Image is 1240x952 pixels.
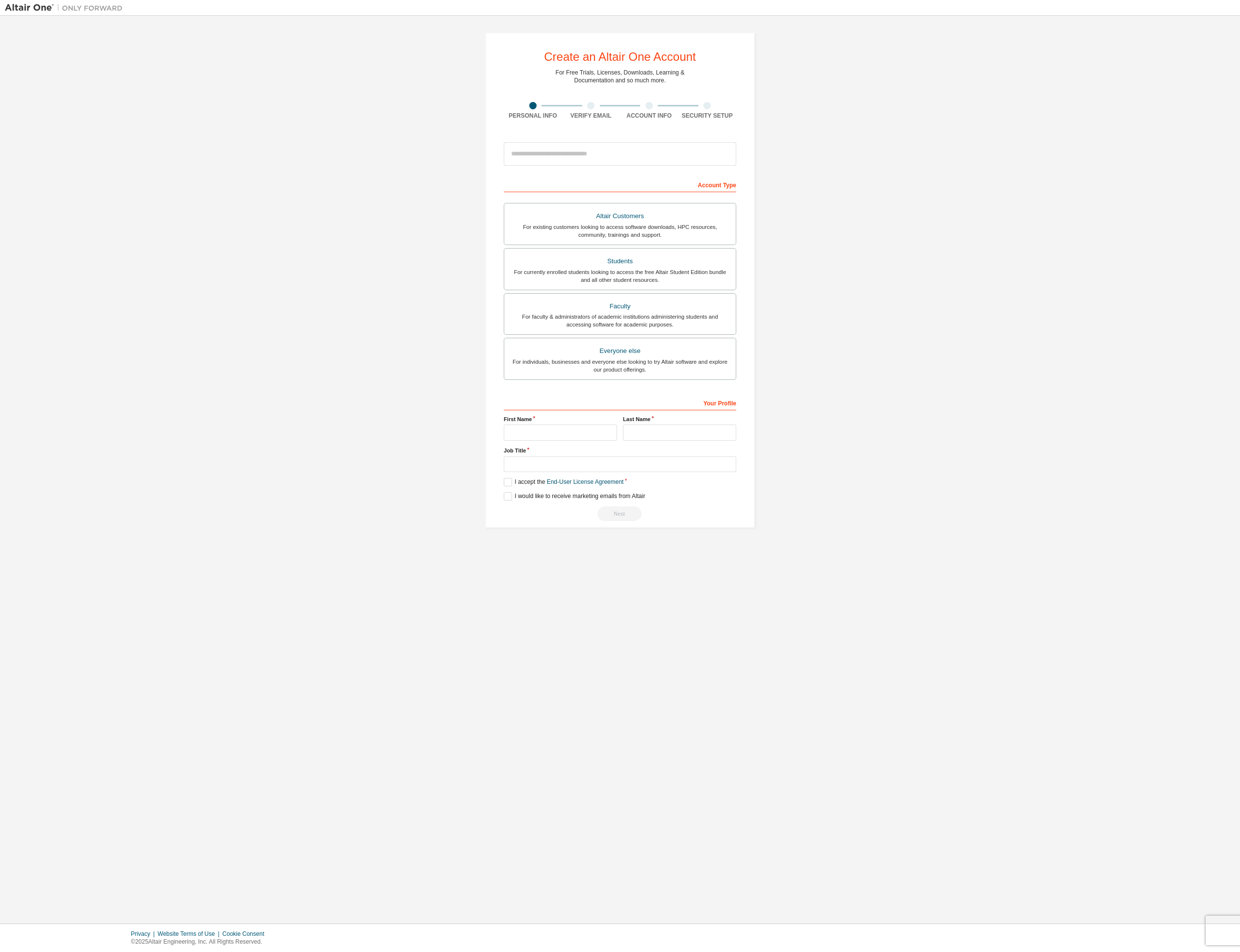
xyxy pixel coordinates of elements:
[678,112,737,120] div: Security Setup
[504,176,736,192] div: Account Type
[504,395,736,410] div: Your Profile
[510,344,730,358] div: Everyone else
[504,415,617,423] label: First Name
[157,930,222,938] div: Website Terms of Use
[510,223,730,239] div: For existing customers looking to access software downloads, HPC resources, community, trainings ...
[556,69,685,84] div: For Free Trials, Licenses, Downloads, Learning & Documentation and so much more.
[510,209,730,223] div: Altair Customers
[510,358,730,374] div: For individuals, businesses and everyone else looking to try Altair software and explore our prod...
[510,254,730,268] div: Students
[547,478,624,485] a: End-User License Agreement
[504,492,645,501] label: I would like to receive marketing emails from Altair
[510,313,730,328] div: For faculty & administrators of academic institutions administering students and accessing softwa...
[510,268,730,284] div: For currently enrolled students looking to access the free Altair Student Edition bundle and all ...
[544,51,696,63] div: Create an Altair One Account
[620,112,678,120] div: Account Info
[623,415,736,423] label: Last Name
[504,478,623,486] label: I accept the
[562,112,620,120] div: Verify Email
[222,930,270,938] div: Cookie Consent
[131,930,157,938] div: Privacy
[504,447,736,454] label: Job Title
[504,506,736,521] div: Read and acccept EULA to continue
[5,3,128,13] img: Altair One
[504,112,562,120] div: Personal Info
[510,300,730,313] div: Faculty
[131,938,270,946] p: © 2025 Altair Engineering, Inc. All Rights Reserved.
